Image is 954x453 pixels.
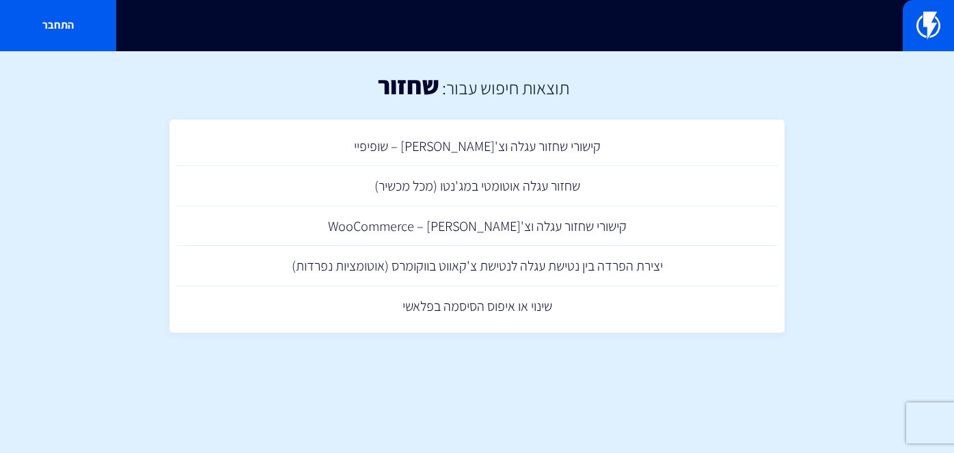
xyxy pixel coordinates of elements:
[176,206,778,247] a: קישורי שחזור עגלה וצ'[PERSON_NAME] – WooCommerce
[439,78,569,98] h2: תוצאות חיפוש עבור:
[378,72,439,99] h1: שחזור
[176,246,778,286] a: יצירת הפרדה בין נטישת עגלה לנטישת צ'קאווט בווקומרס (אוטומציות נפרדות)
[176,126,778,167] a: קישורי שחזור עגלה וצ'[PERSON_NAME] – שופיפיי
[176,166,778,206] a: שחזור עגלה אוטומטי במג'נטו (מכל מכשיר)
[176,286,778,327] a: שינוי או איפוס הסיסמה בפלאשי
